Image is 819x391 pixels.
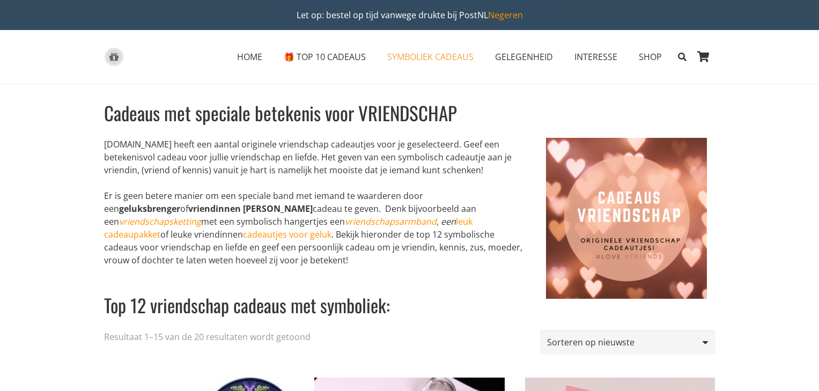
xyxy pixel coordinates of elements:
a: SHOPSHOP Menu [628,43,673,70]
a: 🎁 TOP 10 CADEAUS🎁 TOP 10 CADEAUS Menu [273,43,377,70]
h2: Top 12 vriendschap cadeaus met symboliek: [104,279,707,318]
span: 🎁 TOP 10 CADEAUS [284,51,366,63]
a: Winkelwagen [692,30,715,84]
strong: geluksbrenger [119,203,180,215]
span: HOME [237,51,262,63]
a: Zoeken [673,43,691,70]
p: Er is geen betere manier om een ​​speciale band met iemand te waarderen door een of cadeau te gev... [104,189,707,267]
strong: vriendinnen [PERSON_NAME] [188,203,313,215]
a: Negeren [488,9,523,21]
a: leuk cadeaupakket [104,216,473,240]
a: GELEGENHEIDGELEGENHEID Menu [484,43,564,70]
p: Resultaat 1–15 van de 20 resultaten wordt getoond [104,330,311,343]
a: SYMBOLIEK CADEAUSSYMBOLIEK CADEAUS Menu [377,43,484,70]
a: gift-box-icon-grey-inspirerendwinkelen [104,48,124,67]
a: vriendschapsarmband [345,216,437,227]
p: [DOMAIN_NAME] heeft een aantal originele vriendschap cadeautjes voor je geselecteerd. Geef een be... [104,138,707,176]
a: HOMEHOME Menu [226,43,273,70]
em: , een [345,216,456,227]
select: Winkelbestelling [540,330,715,355]
img: origineel vriendschap cadeau met speciale betekenis en symboliek - bestel een vriendinnen cadeau ... [546,138,707,299]
a: INTERESSEINTERESSE Menu [564,43,628,70]
span: SHOP [639,51,662,63]
span: GELEGENHEID [495,51,553,63]
span: INTERESSE [574,51,617,63]
h1: Cadeaus met speciale betekenis voor VRIENDSCHAP [104,101,707,125]
a: vriendschapsketting [119,216,201,227]
span: SYMBOLIEK CADEAUS [387,51,474,63]
a: cadeautjes voor geluk [243,228,331,240]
